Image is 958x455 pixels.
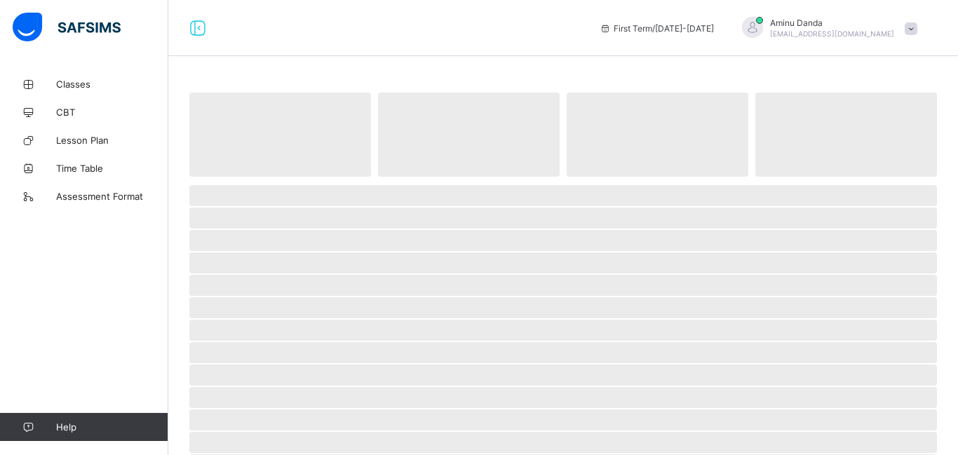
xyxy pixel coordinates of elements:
span: ‌ [189,432,937,453]
span: ‌ [189,275,937,296]
span: ‌ [755,93,937,177]
span: ‌ [189,208,937,229]
span: ‌ [189,252,937,273]
span: ‌ [189,185,937,206]
span: session/term information [600,23,714,34]
span: ‌ [189,387,937,408]
span: ‌ [189,93,371,177]
div: AminuDanda [728,17,924,40]
span: Lesson Plan [56,135,168,146]
span: Time Table [56,163,168,174]
span: Aminu Danda [770,18,894,28]
span: Help [56,421,168,433]
span: Classes [56,79,168,90]
span: ‌ [567,93,748,177]
span: [EMAIL_ADDRESS][DOMAIN_NAME] [770,29,894,38]
span: Assessment Format [56,191,168,202]
span: ‌ [189,297,937,318]
span: CBT [56,107,168,118]
span: ‌ [189,342,937,363]
span: ‌ [378,93,560,177]
span: ‌ [189,365,937,386]
span: ‌ [189,320,937,341]
img: safsims [13,13,121,42]
span: ‌ [189,409,937,430]
span: ‌ [189,230,937,251]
